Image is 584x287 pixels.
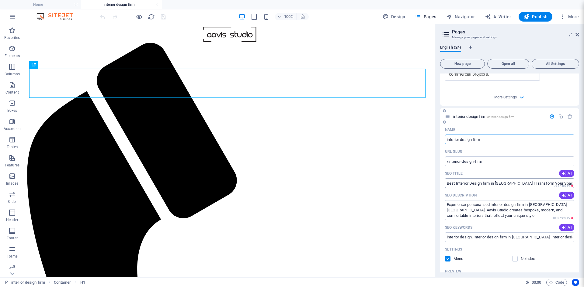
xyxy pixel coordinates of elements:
[452,29,579,35] h2: Pages
[440,45,579,56] div: Language Tabs
[445,149,462,154] label: Last part of the URL for this page
[54,279,85,286] nav: breadcrumb
[506,94,513,101] button: More Settings
[553,217,570,220] span: 1030 / 990 Px
[546,279,567,286] button: Code
[523,14,547,20] span: Publish
[559,192,574,199] button: AI
[490,62,527,66] span: Open all
[536,280,537,285] span: :
[494,95,517,99] span: More Settings
[487,115,514,118] span: /interior-design-firm
[521,256,541,261] p: Instruct search engines to exclude this page from search results.
[559,224,574,231] button: AI
[7,145,18,149] p: Tables
[445,193,477,198] p: SEO Description
[412,12,439,22] button: Pages
[482,12,514,22] button: AI Writer
[532,59,579,69] button: All Settings
[445,127,455,132] p: Name
[567,114,572,119] div: Remove
[80,279,85,286] span: Click to select. Double-click to edit
[557,12,581,22] button: More
[443,62,482,66] span: New page
[454,256,473,261] p: Define if you want this page to be shown in auto-generated navigation.
[561,225,572,230] span: AI
[7,108,17,113] p: Boxes
[24,24,435,277] iframe: To enrich screen reader interactions, please activate Accessibility in Grammarly extension settings
[445,225,472,230] p: SEO Keywords
[560,14,579,20] span: More
[519,12,552,22] button: Publish
[7,254,18,259] p: Forms
[5,163,19,168] p: Features
[453,114,514,119] span: Click to open page
[4,126,21,131] p: Accordion
[54,279,71,286] span: Click to select. Double-click to edit
[532,279,541,286] span: 00 00
[554,184,570,187] span: 731 / 580 Px
[445,247,462,252] p: Settings
[445,156,574,166] input: Last part of the URL for this page Last part of the URL for this page
[440,44,461,52] span: English (24)
[415,14,436,20] span: Pages
[4,35,20,40] p: Favorites
[5,279,45,286] a: Click to cancel selection. Double-click to open Pages
[445,178,574,188] input: The page title in search results and browser tabs The page title in search results and browser tabs
[487,59,529,69] button: Open all
[551,216,574,220] span: Calculated pixel length in search results
[446,14,475,20] span: Navigator
[451,114,546,118] div: interior design firm/interior-design-firm
[525,279,541,286] h6: Session time
[444,12,478,22] button: Navigator
[534,62,576,66] span: All Settings
[6,181,19,186] p: Images
[445,171,463,176] p: SEO Title
[559,170,574,177] button: AI
[5,72,20,77] p: Columns
[452,35,567,40] h3: Manage your pages and settings
[5,90,19,95] p: Content
[445,171,463,176] label: The page title in search results and browser tabs
[5,53,20,58] p: Elements
[561,193,572,198] span: AI
[485,14,511,20] span: AI Writer
[6,217,18,222] p: Header
[549,279,564,286] span: Code
[572,279,579,286] button: Usercentrics
[558,114,563,119] div: Duplicate
[7,236,18,241] p: Footer
[445,269,461,274] p: Preview of your page in search results
[8,199,17,204] p: Slider
[440,59,485,69] button: New page
[561,171,572,176] span: AI
[553,184,574,188] span: Calculated pixel length in search results
[445,149,462,154] p: URL SLUG
[81,1,162,8] h4: interior design firm
[445,200,574,220] textarea: Experience personalised interior design firm in [GEOGRAPHIC_DATA], [GEOGRAPHIC_DATA]. Aavis Studi...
